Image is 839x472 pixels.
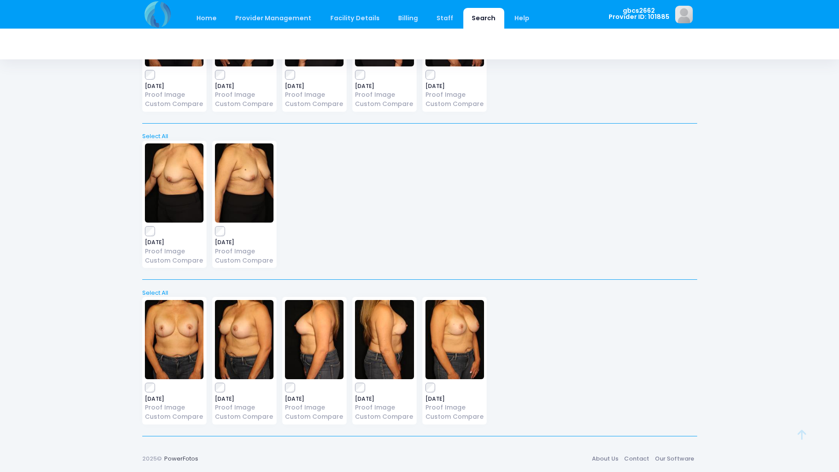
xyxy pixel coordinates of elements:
[215,240,274,245] span: [DATE]
[215,300,274,379] img: image
[215,412,274,421] a: Custom Compare
[506,8,538,29] a: Help
[589,450,621,466] a: About Us
[355,90,414,99] a: Proof Image
[215,247,274,256] a: Proof Image
[425,84,484,89] span: [DATE]
[188,8,225,29] a: Home
[428,8,462,29] a: Staff
[145,99,203,109] a: Custom Compare
[425,90,484,99] a: Proof Image
[389,8,426,29] a: Billing
[355,396,414,402] span: [DATE]
[145,247,203,256] a: Proof Image
[215,99,274,109] a: Custom Compare
[145,143,203,223] img: image
[139,289,700,297] a: Select All
[285,412,344,421] a: Custom Compare
[355,99,414,109] a: Custom Compare
[621,450,652,466] a: Contact
[425,300,484,379] img: image
[139,132,700,141] a: Select All
[355,403,414,412] a: Proof Image
[609,7,669,20] span: gbcs2662 Provider ID: 101885
[285,90,344,99] a: Proof Image
[463,8,504,29] a: Search
[215,403,274,412] a: Proof Image
[355,300,414,379] img: image
[285,396,344,402] span: [DATE]
[145,403,203,412] a: Proof Image
[142,454,162,463] span: 2025©
[355,84,414,89] span: [DATE]
[285,99,344,109] a: Custom Compare
[285,403,344,412] a: Proof Image
[145,412,203,421] a: Custom Compare
[425,412,484,421] a: Custom Compare
[652,450,697,466] a: Our Software
[145,84,203,89] span: [DATE]
[355,412,414,421] a: Custom Compare
[145,240,203,245] span: [DATE]
[145,256,203,265] a: Custom Compare
[145,300,203,379] img: image
[425,396,484,402] span: [DATE]
[425,99,484,109] a: Custom Compare
[215,256,274,265] a: Custom Compare
[215,84,274,89] span: [DATE]
[425,403,484,412] a: Proof Image
[145,396,203,402] span: [DATE]
[145,90,203,99] a: Proof Image
[164,454,198,463] a: PowerFotos
[675,6,693,23] img: image
[227,8,320,29] a: Provider Management
[215,396,274,402] span: [DATE]
[285,300,344,379] img: image
[215,143,274,223] img: image
[285,84,344,89] span: [DATE]
[215,90,274,99] a: Proof Image
[322,8,388,29] a: Facility Details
